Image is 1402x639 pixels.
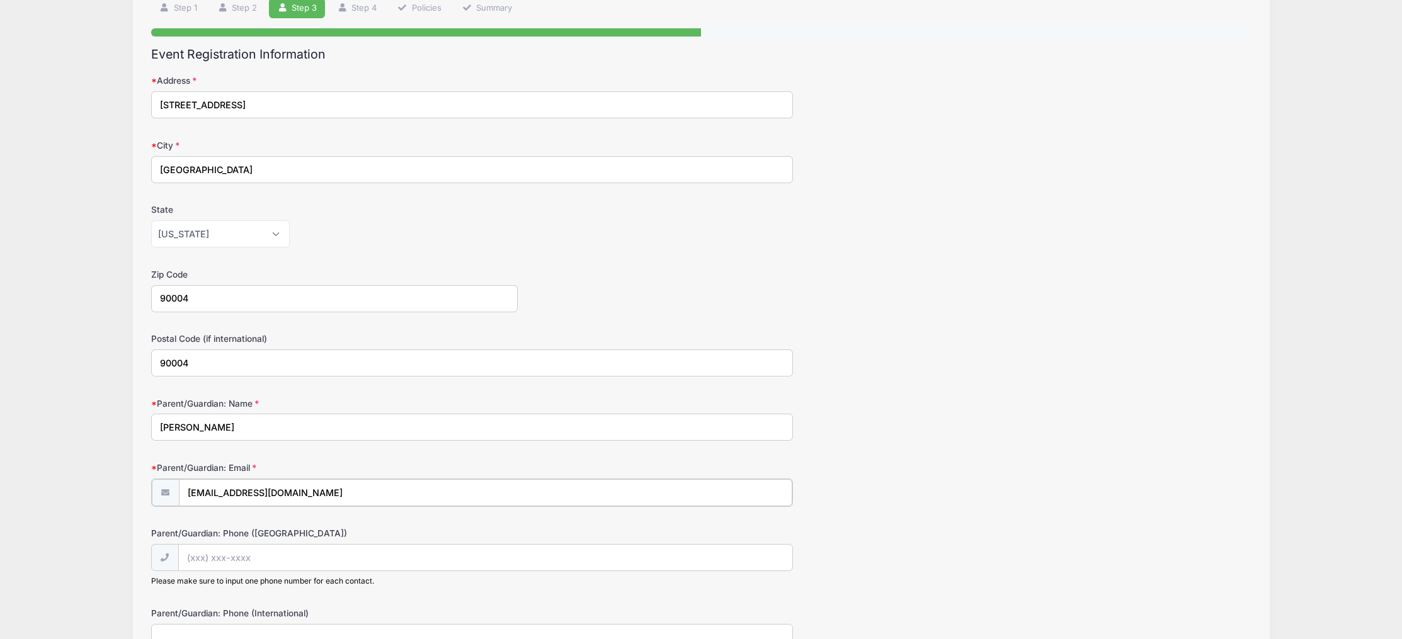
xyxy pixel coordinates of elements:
label: Zip Code [151,268,518,281]
input: email@email.com [179,479,792,506]
input: (xxx) xxx-xxxx [178,544,793,571]
label: Address [151,74,518,87]
label: City [151,139,518,152]
input: xxxxx [151,285,518,312]
label: Parent/Guardian: Name [151,397,518,410]
label: Parent/Guardian: Phone ([GEOGRAPHIC_DATA]) [151,527,518,540]
h2: Event Registration Information [151,47,1251,62]
label: State [151,203,518,216]
label: Parent/Guardian: Email [151,461,518,474]
label: Postal Code (if international) [151,332,518,345]
label: Parent/Guardian: Phone (International) [151,607,518,619]
div: Please make sure to input one phone number for each contact. [151,575,793,587]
